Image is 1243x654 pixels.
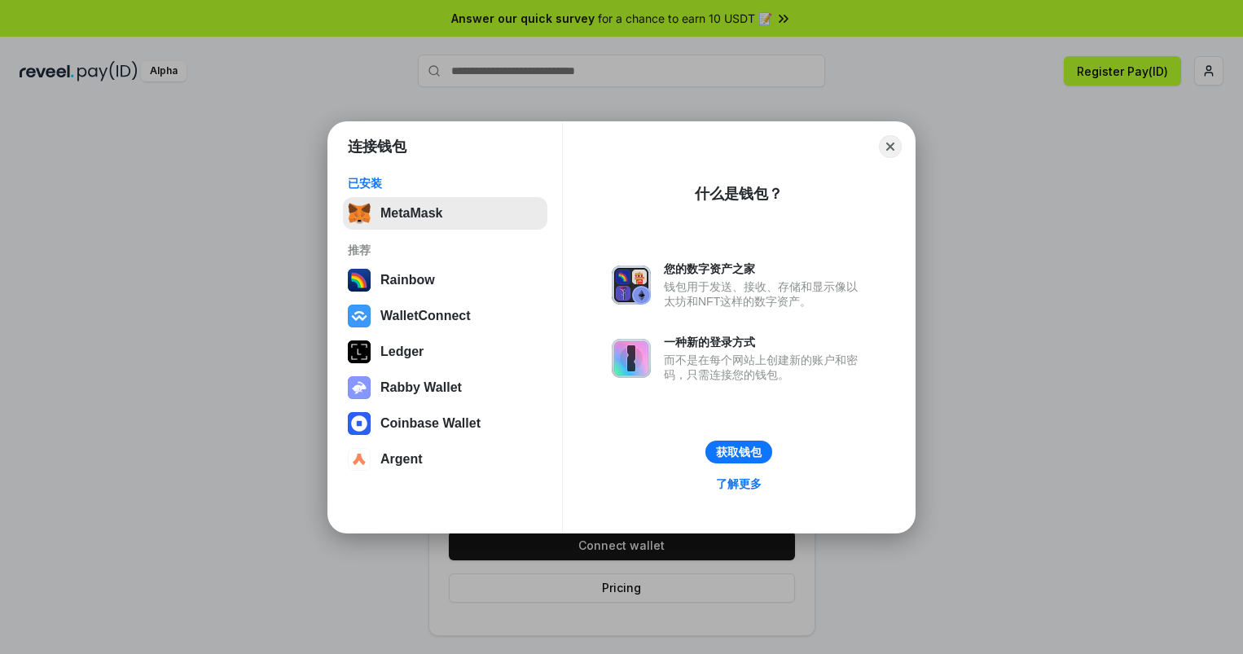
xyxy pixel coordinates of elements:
button: MetaMask [343,197,547,230]
img: svg+xml,%3Csvg%20width%3D%2228%22%20height%3D%2228%22%20viewBox%3D%220%200%2028%2028%22%20fill%3D... [348,412,371,435]
div: 推荐 [348,243,542,257]
div: 了解更多 [716,476,762,491]
div: WalletConnect [380,309,471,323]
button: Rabby Wallet [343,371,547,404]
div: 获取钱包 [716,445,762,459]
button: Rainbow [343,264,547,296]
div: Rainbow [380,273,435,287]
img: svg+xml,%3Csvg%20xmlns%3D%22http%3A%2F%2Fwww.w3.org%2F2000%2Fsvg%22%20width%3D%2228%22%20height%3... [348,340,371,363]
button: Close [879,135,902,158]
button: Argent [343,443,547,476]
img: svg+xml,%3Csvg%20width%3D%2228%22%20height%3D%2228%22%20viewBox%3D%220%200%2028%2028%22%20fill%3D... [348,448,371,471]
div: Rabby Wallet [380,380,462,395]
button: Coinbase Wallet [343,407,547,440]
img: svg+xml,%3Csvg%20width%3D%2228%22%20height%3D%2228%22%20viewBox%3D%220%200%2028%2028%22%20fill%3D... [348,305,371,327]
div: 已安装 [348,176,542,191]
div: MetaMask [380,206,442,221]
div: 什么是钱包？ [695,184,783,204]
div: Argent [380,452,423,467]
img: svg+xml,%3Csvg%20xmlns%3D%22http%3A%2F%2Fwww.w3.org%2F2000%2Fsvg%22%20fill%3D%22none%22%20viewBox... [612,339,651,378]
div: 钱包用于发送、接收、存储和显示像以太坊和NFT这样的数字资产。 [664,279,866,309]
img: svg+xml,%3Csvg%20fill%3D%22none%22%20height%3D%2233%22%20viewBox%3D%220%200%2035%2033%22%20width%... [348,202,371,225]
div: 一种新的登录方式 [664,335,866,349]
button: Ledger [343,336,547,368]
div: 您的数字资产之家 [664,261,866,276]
div: 而不是在每个网站上创建新的账户和密码，只需连接您的钱包。 [664,353,866,382]
div: Coinbase Wallet [380,416,481,431]
img: svg+xml,%3Csvg%20xmlns%3D%22http%3A%2F%2Fwww.w3.org%2F2000%2Fsvg%22%20fill%3D%22none%22%20viewBox... [612,266,651,305]
img: svg+xml,%3Csvg%20width%3D%22120%22%20height%3D%22120%22%20viewBox%3D%220%200%20120%20120%22%20fil... [348,269,371,292]
a: 了解更多 [706,473,771,494]
h1: 连接钱包 [348,137,406,156]
div: Ledger [380,345,424,359]
img: svg+xml,%3Csvg%20xmlns%3D%22http%3A%2F%2Fwww.w3.org%2F2000%2Fsvg%22%20fill%3D%22none%22%20viewBox... [348,376,371,399]
button: WalletConnect [343,300,547,332]
button: 获取钱包 [705,441,772,463]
